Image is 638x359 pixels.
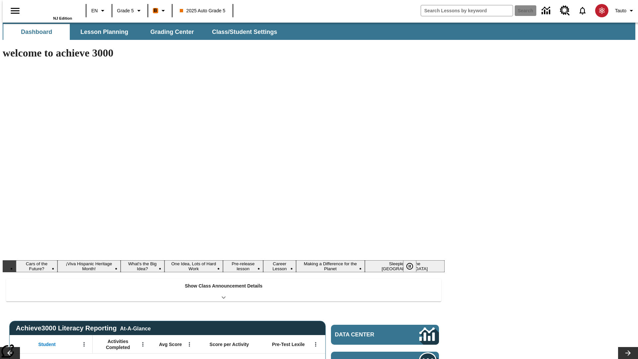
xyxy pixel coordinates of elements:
div: SubNavbar [3,24,283,40]
button: Pause [403,260,416,272]
span: NJ Edition [53,16,72,20]
span: Tauto [615,7,626,14]
div: At-A-Glance [120,324,151,332]
button: Slide 8 Sleepless in the Animal Kingdom [365,260,445,272]
button: Open Menu [79,339,89,349]
span: Score per Activity [210,341,249,347]
span: EN [91,7,98,14]
div: Show Class Announcement Details [6,279,441,301]
span: B [154,6,157,15]
span: Student [38,341,55,347]
a: Data Center [331,325,439,345]
button: Slide 1 Cars of the Future? [16,260,57,272]
button: Open Menu [138,339,148,349]
button: Open Menu [311,339,321,349]
a: Resource Center, Will open in new tab [556,2,574,20]
span: Data Center [335,331,397,338]
button: Lesson carousel, Next [618,347,638,359]
button: Select a new avatar [591,2,612,19]
input: search field [421,5,513,16]
span: Class/Student Settings [212,28,277,36]
button: Slide 4 One Idea, Lots of Hard Work [164,260,223,272]
span: Avg Score [159,341,182,347]
span: Pre-Test Lexile [272,341,305,347]
button: Boost Class color is orange. Change class color [150,5,170,17]
div: SubNavbar [3,23,635,40]
button: Slide 3 What's the Big Idea? [121,260,164,272]
a: Data Center [538,2,556,20]
button: Grading Center [139,24,205,40]
button: Open side menu [5,1,25,21]
span: Grading Center [150,28,194,36]
img: avatar image [595,4,608,17]
button: Profile/Settings [612,5,638,17]
a: Home [29,3,72,16]
span: Grade 5 [117,7,134,14]
h1: welcome to achieve 3000 [3,47,445,59]
a: Notifications [574,2,591,19]
div: Pause [403,260,423,272]
span: Activities Completed [96,338,140,350]
button: Slide 7 Making a Difference for the Planet [296,260,365,272]
button: Lesson Planning [71,24,138,40]
span: 2025 Auto Grade 5 [180,7,226,14]
span: Achieve3000 Literacy Reporting [16,324,151,332]
span: Lesson Planning [80,28,128,36]
span: Dashboard [21,28,52,36]
div: Home [29,2,72,20]
p: Show Class Announcement Details [185,283,263,290]
button: Open Menu [184,339,194,349]
button: Class/Student Settings [207,24,282,40]
button: Slide 6 Career Lesson [263,260,296,272]
button: Dashboard [3,24,70,40]
button: Slide 2 ¡Viva Hispanic Heritage Month! [57,260,121,272]
button: Slide 5 Pre-release lesson [223,260,263,272]
button: Grade: Grade 5, Select a grade [114,5,146,17]
button: Language: EN, Select a language [88,5,110,17]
